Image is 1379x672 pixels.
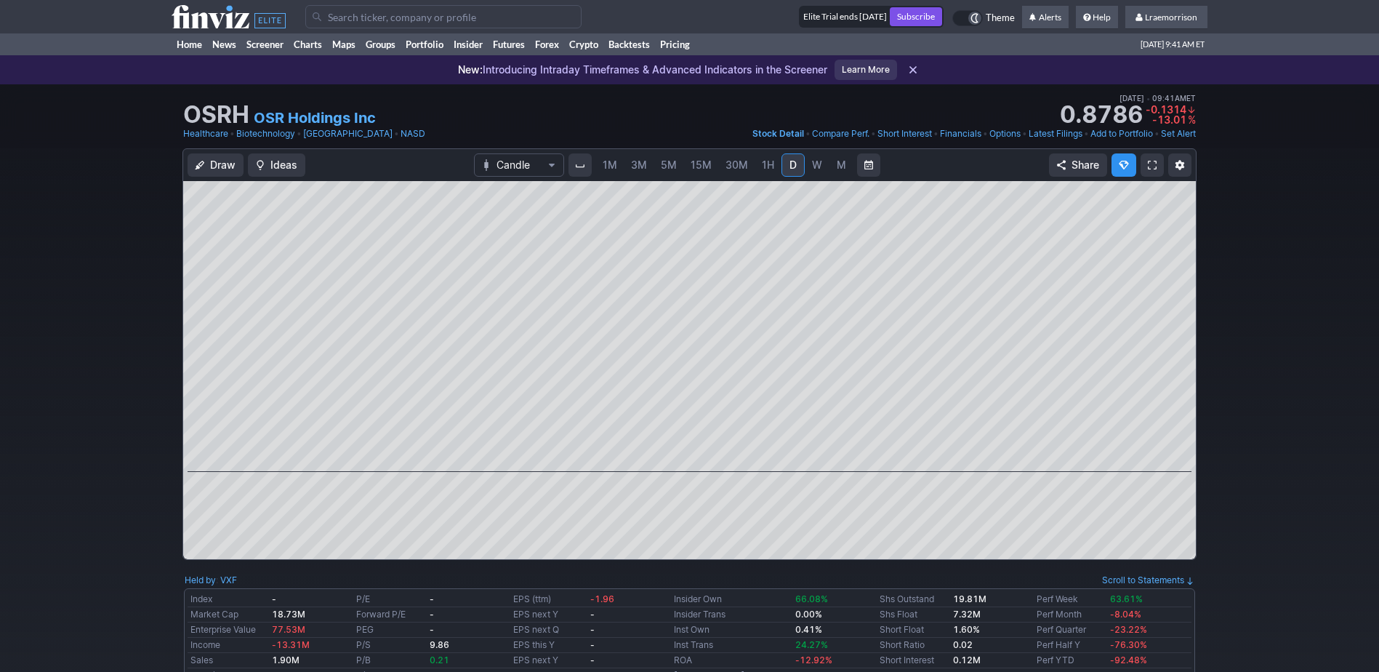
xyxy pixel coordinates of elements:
a: 3M [624,153,654,177]
span: Share [1072,158,1099,172]
a: Options [989,127,1021,141]
span: Draw [210,158,236,172]
span: M [837,159,846,171]
a: Forex [530,33,564,55]
span: Latest Filings [1029,128,1082,139]
a: Portfolio [401,33,449,55]
a: Backtests [603,33,655,55]
a: Scroll to Statements [1102,575,1194,585]
a: Groups [361,33,401,55]
span: 66.08% [795,593,828,604]
span: Lraemorrison [1145,12,1197,23]
p: Introducing Intraday Timeframes & Advanced Indicators in the Screener [458,63,827,77]
td: EPS next Q [510,623,587,638]
td: Perf YTD [1034,653,1107,668]
span: • [1154,127,1159,141]
span: Theme [986,10,1015,26]
a: Financials [940,127,981,141]
a: 30M [719,153,755,177]
td: Index [188,592,269,607]
a: Fullscreen [1141,153,1164,177]
input: Search [305,5,582,28]
span: • [1084,127,1089,141]
span: -12.92% [795,655,832,665]
td: Insider Own [671,592,792,607]
a: Theme [952,10,1015,26]
a: Screener [241,33,289,55]
a: Latest Filings [1029,127,1082,141]
a: Crypto [564,33,603,55]
span: W [812,159,822,171]
span: D [789,159,797,171]
a: Held by [185,575,216,585]
h1: OSRH [183,103,249,127]
span: -76.30% [1110,639,1147,650]
button: Draw [188,153,244,177]
span: 5M [661,159,677,171]
a: Home [172,33,207,55]
button: Range [857,153,880,177]
a: D [781,153,805,177]
td: Market Cap [188,607,269,623]
span: 30M [725,159,748,171]
a: NASD [401,127,425,141]
td: Insider Trans [671,607,792,623]
b: 0.00% [795,609,822,620]
td: PEG [353,623,427,638]
span: 24.27% [795,639,828,650]
button: Ideas [248,153,305,177]
td: Shs Outstand [877,592,950,607]
b: - [430,593,434,604]
td: Perf Week [1034,592,1107,607]
td: Sales [188,653,269,668]
span: Stock Detail [752,128,804,139]
span: -8.04% [1110,609,1141,620]
span: Compare Perf. [812,128,869,139]
b: - [590,609,595,620]
a: 1H [755,153,781,177]
td: EPS next Y [510,653,587,668]
td: P/E [353,592,427,607]
td: P/S [353,638,427,653]
a: OSR Holdings Inc [254,108,376,128]
a: Pricing [655,33,695,55]
td: Inst Trans [671,638,792,653]
td: ROA [671,653,792,668]
a: 1M [596,153,624,177]
span: [DATE] 9:41 AM ET [1141,33,1205,55]
td: Perf Half Y [1034,638,1107,653]
td: Enterprise Value [188,623,269,638]
a: Subscribe [890,7,942,26]
button: Interval [568,153,592,177]
b: 19.81M [953,593,986,604]
span: 1H [762,159,774,171]
a: Stock Detail [752,127,804,141]
span: 0.21 [430,655,449,665]
span: • [983,127,988,141]
td: Perf Month [1034,607,1107,623]
span: 15M [691,159,712,171]
span: 63.61% [1110,593,1143,604]
span: • [394,127,399,141]
span: • [805,127,811,141]
a: 15M [684,153,718,177]
a: Short Float [880,624,924,635]
span: [DATE] 09:41AM ET [1119,92,1196,105]
span: • [230,127,235,141]
span: New: [458,63,483,76]
td: Perf Quarter [1034,623,1107,638]
span: • [1146,94,1150,103]
a: Add to Portfolio [1090,127,1153,141]
b: - [590,639,595,650]
span: Ideas [270,158,297,172]
td: Income [188,638,269,653]
a: Charts [289,33,327,55]
b: 7.32M [953,609,981,620]
b: 0.02 [953,639,973,650]
a: 1.60% [953,624,980,635]
span: 1M [603,159,617,171]
a: Alerts [1022,6,1069,29]
span: 77.53M [272,624,305,635]
b: 0.12M [953,655,981,665]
